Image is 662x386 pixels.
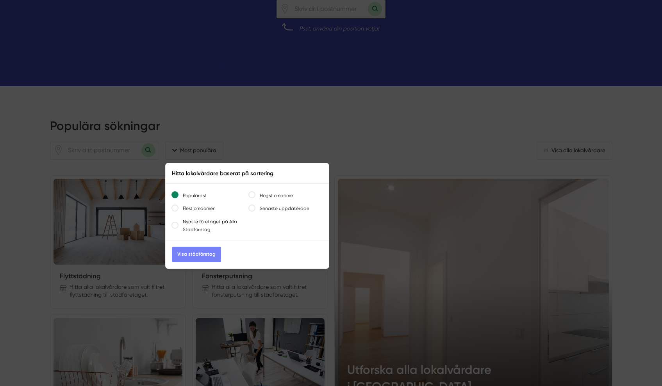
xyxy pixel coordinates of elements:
label: Populärast [178,192,207,199]
div: Hitta lokalvårdare baserat på sortering [172,169,323,177]
label: Senaste uppdaterade [255,205,309,212]
label: Högst omdöme [255,192,293,199]
a: Visa städföretag [172,247,221,262]
label: Nyaste företaget på Alla Städföretag [178,218,246,233]
label: Flest omdömen [178,205,216,212]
